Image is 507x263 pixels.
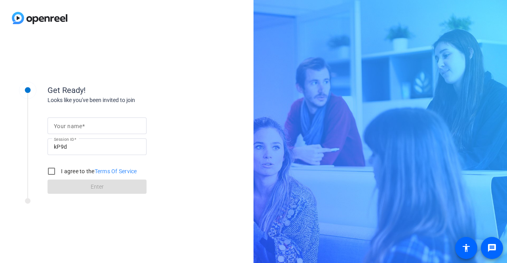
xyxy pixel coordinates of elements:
mat-label: Your name [54,123,82,129]
mat-icon: message [487,243,497,253]
mat-icon: accessibility [461,243,471,253]
div: Get Ready! [48,84,206,96]
mat-label: Session ID [54,137,74,142]
a: Terms Of Service [95,168,137,174]
div: Looks like you've been invited to join [48,96,206,104]
label: I agree to the [59,167,137,175]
